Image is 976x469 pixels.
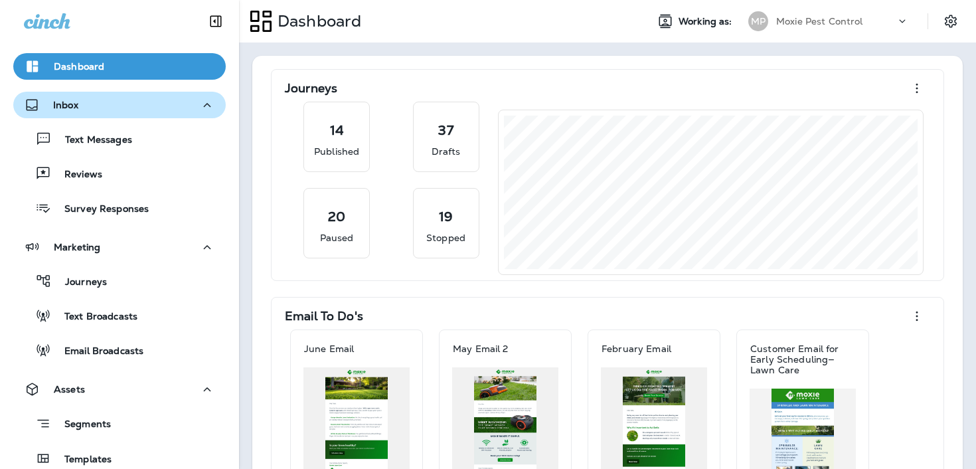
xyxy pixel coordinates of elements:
[13,194,226,222] button: Survey Responses
[13,409,226,438] button: Segments
[285,82,337,95] p: Journeys
[272,11,361,31] p: Dashboard
[51,454,112,466] p: Templates
[13,376,226,403] button: Assets
[51,169,102,181] p: Reviews
[13,159,226,187] button: Reviews
[54,384,85,395] p: Assets
[52,134,132,147] p: Text Messages
[776,16,863,27] p: Moxie Pest Control
[13,336,226,364] button: Email Broadcasts
[439,210,453,223] p: 19
[51,203,149,216] p: Survey Responses
[679,16,735,27] span: Working as:
[53,100,78,110] p: Inbox
[51,311,137,324] p: Text Broadcasts
[13,125,226,153] button: Text Messages
[54,242,100,252] p: Marketing
[748,11,768,31] div: MP
[939,9,963,33] button: Settings
[602,343,671,354] p: February Email
[13,234,226,260] button: Marketing
[426,231,465,244] p: Stopped
[750,343,855,375] p: Customer Email for Early Scheduling—Lawn Care
[314,145,359,158] p: Published
[330,124,344,137] p: 14
[304,343,354,354] p: June Email
[285,310,363,323] p: Email To Do's
[13,302,226,329] button: Text Broadcasts
[54,61,104,72] p: Dashboard
[13,267,226,295] button: Journeys
[51,345,143,358] p: Email Broadcasts
[13,53,226,80] button: Dashboard
[320,231,354,244] p: Paused
[438,124,453,137] p: 37
[197,8,234,35] button: Collapse Sidebar
[51,419,111,432] p: Segments
[328,210,345,223] p: 20
[453,343,509,354] p: May Email 2
[52,276,107,289] p: Journeys
[13,92,226,118] button: Inbox
[432,145,461,158] p: Drafts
